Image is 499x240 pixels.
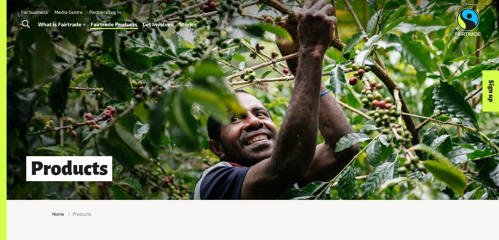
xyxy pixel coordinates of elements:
[179,20,197,29] a: Stories
[73,210,91,217] span: Products
[91,20,137,29] a: Fairtrade Products
[38,20,85,29] a: What is Fairtrade
[26,156,112,181] h1: Products
[455,8,481,36] img: Fairtrade Australia New Zealand logo
[143,20,174,29] a: Get Involved
[52,210,64,217] a: Home
[18,16,34,33] a: Toggle Search
[89,9,121,15] a: Partners Log In
[54,9,83,15] a: Media Centre
[21,9,48,15] a: For business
